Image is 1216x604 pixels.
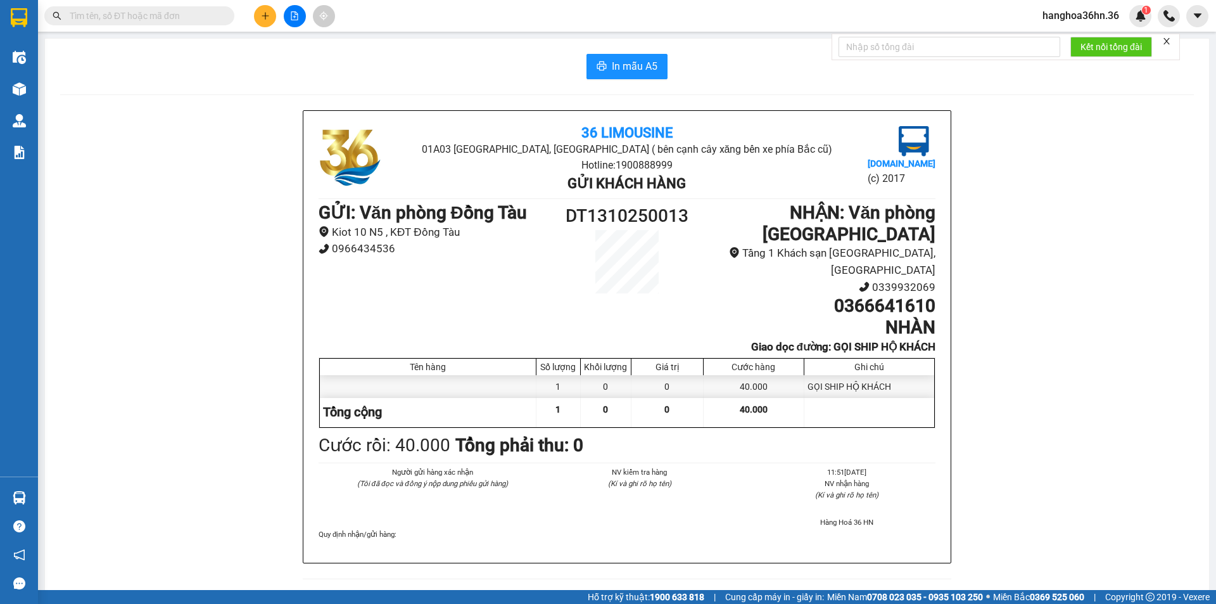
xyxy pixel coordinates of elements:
span: 40.000 [740,404,768,414]
sup: 1 [1142,6,1151,15]
span: notification [13,549,25,561]
span: file-add [290,11,299,20]
span: phone [859,281,870,292]
button: file-add [284,5,306,27]
i: (Kí và ghi rõ họ tên) [608,479,671,488]
b: Tổng phải thu: 0 [455,435,583,456]
img: logo.jpg [899,126,929,157]
span: close [1162,37,1171,46]
div: 0 [631,375,704,398]
li: Hàng Hoá 36 HN [759,517,935,528]
div: Quy định nhận/gửi hàng : [319,529,935,540]
span: 0 [603,404,608,414]
span: printer [597,61,607,73]
li: 0339932069 [704,279,935,296]
li: NV kiểm tra hàng [551,466,728,478]
span: In mẫu A5 [612,58,657,74]
input: Tìm tên, số ĐT hoặc mã đơn [70,9,219,23]
div: GỌI SHIP HỘ KHÁCH [804,375,934,398]
input: Nhập số tổng đài [839,37,1060,57]
span: Hỗ trợ kỹ thuật: [588,590,704,604]
span: 1 [555,404,560,414]
b: GỬI : Văn phòng Đồng Tàu [319,202,527,223]
span: search [53,11,61,20]
img: logo-vxr [11,8,27,27]
div: 1 [536,375,581,398]
div: Giá trị [635,362,700,372]
span: ⚪️ [986,594,990,600]
li: Hotline: 1900888999 [421,157,832,173]
button: printerIn mẫu A5 [586,54,668,79]
img: warehouse-icon [13,82,26,96]
i: (Tôi đã đọc và đồng ý nộp dung phiếu gửi hàng) [357,479,508,488]
img: solution-icon [13,146,26,159]
span: Kết nối tổng đài [1080,40,1142,54]
strong: 0369 525 060 [1030,592,1084,602]
img: warehouse-icon [13,51,26,64]
strong: 0708 023 035 - 0935 103 250 [867,592,983,602]
div: 40.000 [704,375,804,398]
li: Người gửi hàng xác nhận [344,466,521,478]
strong: 1900 633 818 [650,592,704,602]
b: Gửi khách hàng [567,176,686,191]
button: Kết nối tổng đài [1070,37,1152,57]
h1: DT1310250013 [550,202,704,230]
li: 0966434536 [319,240,550,257]
span: phone [319,243,329,254]
span: question-circle [13,520,25,532]
li: (c) 2017 [868,170,935,186]
span: 1 [1144,6,1148,15]
span: Miền Nam [827,590,983,604]
div: Ghi chú [807,362,931,372]
span: environment [729,247,740,258]
span: | [714,590,716,604]
button: caret-down [1186,5,1208,27]
img: phone-icon [1163,10,1175,22]
li: 11:51[DATE] [759,466,935,478]
h1: 0366641610 [704,295,935,317]
div: Số lượng [540,362,577,372]
span: hanghoa36hn.36 [1032,8,1129,23]
b: Giao dọc đường: GỌI SHIP HỘ KHÁCH [751,340,935,353]
li: NV nhận hàng [759,478,935,489]
div: Khối lượng [584,362,628,372]
img: logo.jpg [319,126,382,190]
b: [DOMAIN_NAME] [868,158,935,169]
div: 0 [581,375,631,398]
div: Cước hàng [707,362,801,372]
div: Cước rồi : 40.000 [319,432,450,459]
span: Miền Bắc [993,590,1084,604]
span: aim [319,11,328,20]
img: warehouse-icon [13,114,26,127]
img: icon-new-feature [1135,10,1146,22]
b: 36 Limousine [581,125,673,141]
span: copyright [1146,593,1155,601]
span: | [1094,590,1096,604]
img: warehouse-icon [13,491,26,504]
span: message [13,577,25,589]
button: aim [313,5,335,27]
span: Tổng cộng [323,404,382,420]
li: 01A03 [GEOGRAPHIC_DATA], [GEOGRAPHIC_DATA] ( bên cạnh cây xăng bến xe phía Bắc cũ) [421,141,832,157]
span: Cung cấp máy in - giấy in: [725,590,824,604]
li: Kiot 10 N5 , KĐT Đồng Tàu [319,224,550,241]
i: (Kí và ghi rõ họ tên) [815,491,878,499]
span: 0 [664,404,669,414]
b: NHẬN : Văn phòng [GEOGRAPHIC_DATA] [763,202,935,245]
div: Tên hàng [323,362,533,372]
span: caret-down [1192,10,1203,22]
button: plus [254,5,276,27]
span: plus [261,11,270,20]
span: environment [319,226,329,237]
li: Tầng 1 Khách sạn [GEOGRAPHIC_DATA], [GEOGRAPHIC_DATA] [704,245,935,278]
h1: NHÀN [704,317,935,338]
